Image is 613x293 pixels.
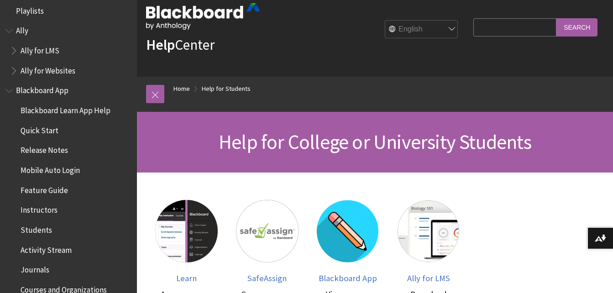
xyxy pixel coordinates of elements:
[16,83,68,95] span: Blackboard App
[21,262,49,275] span: Journals
[236,200,299,262] img: SafeAssign
[21,143,68,155] span: Release Notes
[146,36,175,54] strong: Help
[21,43,59,55] span: Ally for LMS
[397,200,460,262] img: Ally for LMS
[21,222,52,235] span: Students
[176,273,197,283] span: Learn
[21,242,72,255] span: Activity Stream
[202,83,251,94] a: Help for Students
[21,103,110,115] span: Blackboard Learn App Help
[155,200,218,262] img: Learn
[146,36,215,54] a: HelpCenter
[21,203,58,215] span: Instructors
[556,18,597,36] input: Search
[407,273,450,283] span: Ally for LMS
[5,3,131,19] nav: Book outline for Playlists
[5,23,131,78] nav: Book outline for Anthology Ally Help
[317,200,379,262] img: Blackboard App
[173,83,190,94] a: Home
[21,123,58,135] span: Quick Start
[16,3,44,16] span: Playlists
[146,3,260,30] img: Blackboard by Anthology
[21,183,68,195] span: Feature Guide
[319,273,377,283] span: Blackboard App
[219,129,531,154] span: Help for College or University Students
[21,162,80,175] span: Mobile Auto Login
[21,63,75,75] span: Ally for Websites
[385,21,458,39] select: Site Language Selector
[247,273,287,283] span: SafeAssign
[16,23,28,36] span: Ally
